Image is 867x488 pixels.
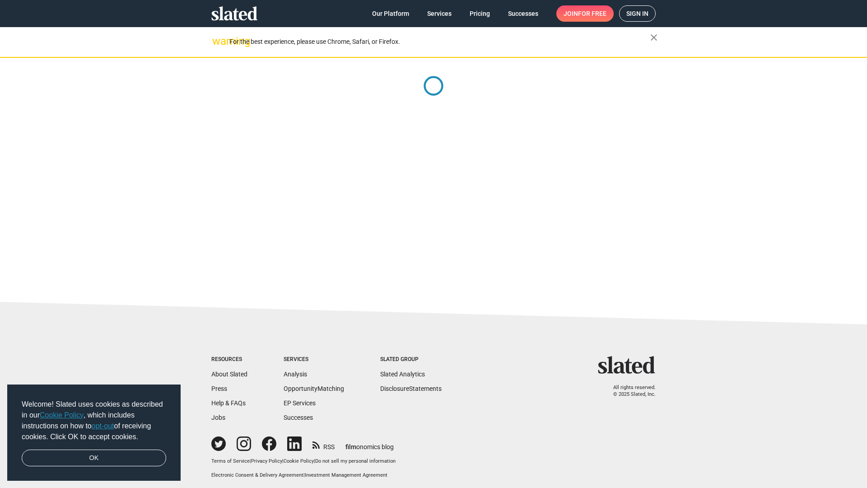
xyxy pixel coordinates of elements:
[284,414,313,421] a: Successes
[211,414,225,421] a: Jobs
[40,411,84,419] a: Cookie Policy
[284,371,307,378] a: Analysis
[284,458,314,464] a: Cookie Policy
[211,356,247,363] div: Resources
[282,458,284,464] span: |
[212,36,223,47] mat-icon: warning
[626,6,648,21] span: Sign in
[508,5,538,22] span: Successes
[372,5,409,22] span: Our Platform
[619,5,656,22] a: Sign in
[380,385,442,392] a: DisclosureStatements
[345,443,356,450] span: film
[211,385,227,392] a: Press
[284,356,344,363] div: Services
[303,472,305,478] span: |
[284,385,344,392] a: OpportunityMatching
[284,399,316,407] a: EP Services
[305,472,387,478] a: Investment Management Agreement
[420,5,459,22] a: Services
[250,458,251,464] span: |
[648,32,659,43] mat-icon: close
[251,458,282,464] a: Privacy Policy
[470,5,490,22] span: Pricing
[22,450,166,467] a: dismiss cookie message
[564,5,606,22] span: Join
[380,371,425,378] a: Slated Analytics
[365,5,416,22] a: Our Platform
[211,399,246,407] a: Help & FAQs
[22,399,166,442] span: Welcome! Slated uses cookies as described in our , which includes instructions on how to of recei...
[501,5,545,22] a: Successes
[345,436,394,451] a: filmonomics blog
[7,385,181,481] div: cookieconsent
[556,5,614,22] a: Joinfor free
[462,5,497,22] a: Pricing
[229,36,650,48] div: For the best experience, please use Chrome, Safari, or Firefox.
[314,458,315,464] span: |
[211,472,303,478] a: Electronic Consent & Delivery Agreement
[315,458,396,465] button: Do not sell my personal information
[92,422,114,430] a: opt-out
[211,371,247,378] a: About Slated
[604,385,656,398] p: All rights reserved. © 2025 Slated, Inc.
[211,458,250,464] a: Terms of Service
[380,356,442,363] div: Slated Group
[427,5,452,22] span: Services
[578,5,606,22] span: for free
[312,437,335,451] a: RSS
